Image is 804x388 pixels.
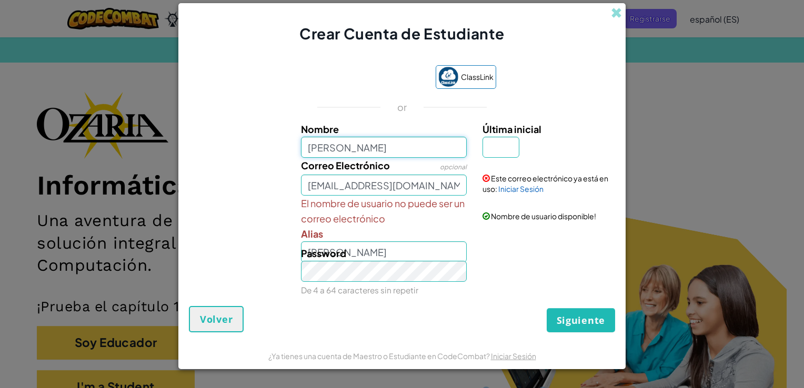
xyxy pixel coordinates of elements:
a: Iniciar Sesión [491,351,536,361]
span: Crear Cuenta de Estudiante [299,24,505,43]
span: Este correo electrónico ya está en uso: [483,173,608,193]
small: De 4 a 64 caracteres sin repetir [301,285,418,295]
span: opcional [440,163,467,171]
span: Correo Electrónico [301,159,390,171]
span: Última inicial [483,123,541,135]
span: Volver [200,313,233,325]
span: ClassLink [461,69,494,85]
span: Siguiente [557,314,605,326]
button: Siguiente [547,308,615,332]
button: Volver [189,306,244,332]
p: or [397,101,407,114]
span: ¿Ya tienes una cuenta de Maestro o Estudiante en CodeCombat? [268,351,491,361]
span: El nombre de usuario no puede ser un correo electrónico [301,196,467,226]
img: classlink-logo-small.png [438,67,458,87]
span: Nombre [301,123,339,135]
span: Password [301,247,346,259]
iframe: Botón Iniciar sesión con Google [303,66,430,89]
span: Nombre de usuario disponible! [491,211,596,221]
a: Iniciar Sesión [498,184,544,193]
span: Alias [301,228,323,240]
